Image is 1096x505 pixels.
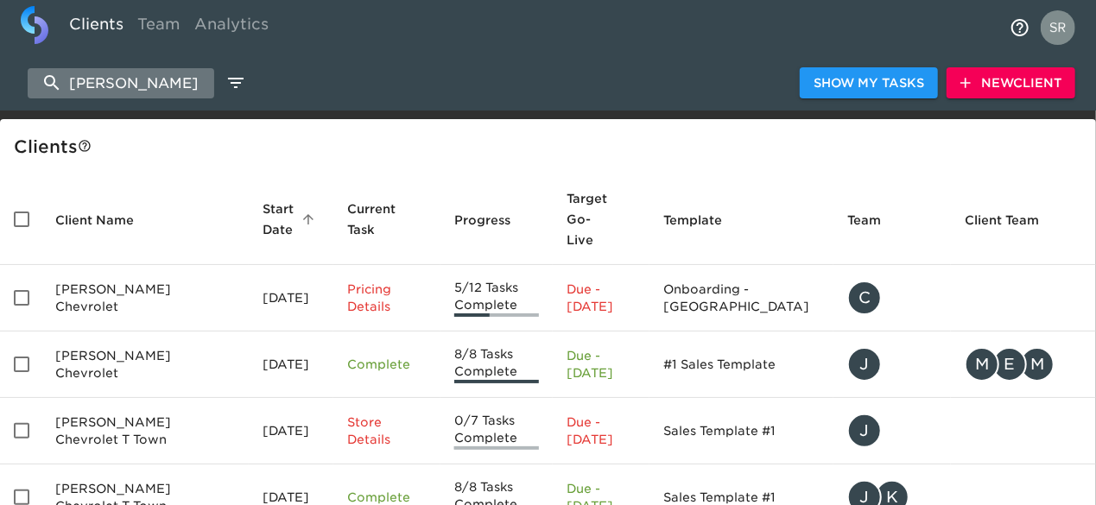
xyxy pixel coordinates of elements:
[992,347,1027,382] div: E
[440,398,553,464] td: 0/7 Tasks Complete
[999,7,1041,48] button: notifications
[847,281,937,315] div: clayton.mandel@roadster.com
[55,210,156,230] span: Client Name
[847,281,882,315] div: C
[221,68,250,98] button: edit
[960,73,1061,94] span: New Client
[965,347,999,382] div: M
[649,398,833,464] td: Sales Template #1
[965,210,1061,230] span: Client Team
[347,413,427,448] p: Store Details
[347,199,404,240] span: This is the next Task in this Hub that should be completed
[249,331,333,398] td: [DATE]
[454,210,533,230] span: Progress
[263,199,320,240] span: Start Date
[567,347,636,382] p: Due - [DATE]
[41,265,249,331] td: [PERSON_NAME] Chevrolet
[347,199,427,240] span: Current Task
[440,331,553,398] td: 8/8 Tasks Complete
[847,347,937,382] div: justin.gervais@roadster.com
[187,6,276,48] a: Analytics
[347,281,427,315] p: Pricing Details
[649,331,833,398] td: #1 Sales Template
[62,6,130,48] a: Clients
[947,67,1075,99] button: NewClient
[41,331,249,398] td: [PERSON_NAME] Chevrolet
[567,188,636,250] span: Target Go-Live
[847,210,903,230] span: Team
[14,133,1089,161] div: Client s
[249,265,333,331] td: [DATE]
[347,356,427,373] p: Complete
[649,265,833,331] td: Onboarding - [GEOGRAPHIC_DATA]
[78,139,92,153] svg: This is a list of all of your clients and clients shared with you
[567,188,613,250] span: Calculated based on the start date and the duration of all Tasks contained in this Hub.
[1020,347,1055,382] div: M
[21,6,48,44] img: logo
[847,347,882,382] div: J
[440,265,553,331] td: 5/12 Tasks Complete
[130,6,187,48] a: Team
[1041,10,1075,45] img: Profile
[847,413,937,448] div: justin.gervais@roadster.com
[567,413,636,448] p: Due - [DATE]
[28,68,214,98] input: search
[567,281,636,315] p: Due - [DATE]
[800,67,938,99] button: Show My Tasks
[965,347,1082,382] div: mutley@jimnortonchevy.com, ebroderick@jimnortonchevy.com, mkoopmans@jimnortonchevy.com
[814,73,924,94] span: Show My Tasks
[249,398,333,464] td: [DATE]
[663,210,744,230] span: Template
[847,413,882,448] div: J
[41,398,249,464] td: [PERSON_NAME] Chevrolet T Town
